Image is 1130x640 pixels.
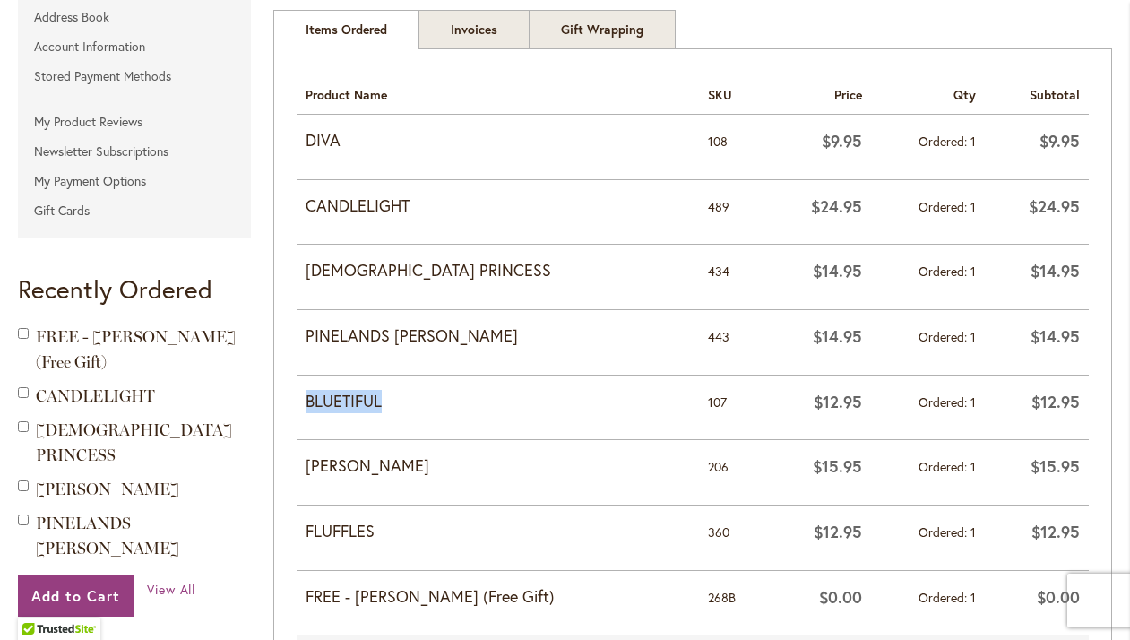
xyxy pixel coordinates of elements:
span: $24.95 [1029,195,1080,217]
a: [PERSON_NAME] [36,480,179,499]
span: $14.95 [1031,260,1080,281]
span: 1 [970,589,976,606]
a: PINELANDS [PERSON_NAME] [36,514,179,558]
a: Account Information [18,33,251,60]
a: Address Book [18,4,251,30]
a: Gift Cards [18,197,251,224]
th: Qty [871,72,985,115]
span: Ordered [919,458,970,475]
td: 108 [699,115,768,179]
td: 443 [699,309,768,375]
strong: DIVA [306,129,690,152]
span: Ordered [919,198,970,215]
span: FREE - [PERSON_NAME] (Free Gift) [36,327,236,372]
strong: PINELANDS [PERSON_NAME] [306,324,690,348]
span: $14.95 [1031,325,1080,347]
span: 1 [970,394,976,411]
td: 107 [699,375,768,440]
td: 206 [699,440,768,506]
span: $9.95 [822,130,862,151]
span: Ordered [919,328,970,345]
a: [DEMOGRAPHIC_DATA] PRINCESS [36,420,232,465]
a: CANDLELIGHT [36,386,155,406]
th: Product Name [297,72,699,115]
a: My Payment Options [18,168,251,195]
strong: CANDLELIGHT [306,195,690,218]
span: Ordered [919,523,970,541]
span: $15.95 [813,455,862,477]
span: $9.95 [1039,130,1080,151]
span: Ordered [919,263,970,280]
span: 1 [970,133,976,150]
th: SKU [699,72,768,115]
a: Gift Wrapping [529,10,676,49]
a: My Product Reviews [18,108,251,135]
span: $12.95 [814,521,862,542]
button: Add to Cart [18,575,134,617]
span: $24.95 [811,195,862,217]
iframe: Launch Accessibility Center [13,576,64,627]
span: 1 [970,458,976,475]
td: 434 [699,245,768,310]
span: $0.00 [1037,586,1080,608]
span: Ordered [919,133,970,150]
th: Subtotal [985,72,1089,115]
span: $0.00 [819,586,862,608]
span: 1 [970,523,976,541]
strong: FREE - [PERSON_NAME] (Free Gift) [306,585,690,609]
strong: Recently Ordered [18,272,212,306]
th: Price [767,72,871,115]
strong: [PERSON_NAME] [306,454,690,478]
a: View All [147,581,196,599]
strong: Items Ordered [273,10,419,49]
span: $14.95 [813,325,862,347]
td: 360 [699,506,768,571]
strong: [DEMOGRAPHIC_DATA] PRINCESS [306,259,690,282]
span: Add to Cart [31,586,120,605]
span: 1 [970,328,976,345]
span: 1 [970,263,976,280]
a: Stored Payment Methods [18,63,251,90]
td: 268B [699,570,768,635]
span: $15.95 [1031,455,1080,477]
span: Ordered [919,394,970,411]
span: 1 [970,198,976,215]
a: Invoices [418,10,530,49]
span: $12.95 [1031,521,1080,542]
span: Ordered [919,589,970,606]
span: $12.95 [1031,391,1080,412]
strong: BLUETIFUL [306,390,690,413]
a: Newsletter Subscriptions [18,138,251,165]
span: $14.95 [813,260,862,281]
td: 489 [699,179,768,245]
span: $12.95 [814,391,862,412]
strong: FLUFFLES [306,520,690,543]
